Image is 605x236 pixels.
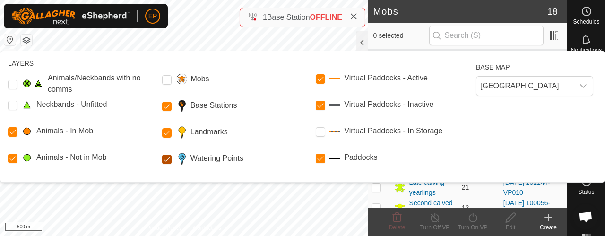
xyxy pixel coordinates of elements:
div: Turn Off VP [416,223,454,232]
label: Virtual Paddocks - In Storage [344,125,442,137]
span: OFFLINE [310,13,342,21]
div: Turn On VP [454,223,492,232]
span: Delete [389,224,406,231]
span: Base Station [267,13,310,21]
div: BASE MAP [476,59,593,72]
label: Mobs [190,73,209,85]
label: Watering Points [190,153,243,164]
a: Privacy Policy [147,224,182,232]
div: Second calved Simmy [409,198,454,218]
button: Map Layers [21,35,32,46]
button: Reset Map [4,34,16,45]
label: Virtual Paddocks - Inactive [344,99,433,110]
input: Search (S) [429,26,544,45]
div: LAYERS [8,59,466,69]
a: [DATE] 100056-VP006 [503,199,550,217]
h2: Mobs [373,6,547,17]
label: Neckbands - Unfitted [36,99,107,110]
span: Status [578,189,594,195]
label: Animals/Neckbands with no comms [48,72,158,95]
div: Open chat [573,204,598,229]
div: Late calving yearlings [409,178,454,198]
th: Mob [390,49,458,68]
span: 18 [547,4,558,18]
th: VP [500,49,567,68]
span: EP [148,11,157,21]
span: 0 selected [373,31,429,41]
span: 13 [462,204,469,211]
div: Edit [492,223,529,232]
label: Landmarks [190,126,228,138]
span: Schedules [573,19,599,25]
span: 21 [462,184,469,191]
a: [DATE] 202144-VP010 [503,179,550,196]
div: Create [529,223,567,232]
span: Notifications [571,47,602,53]
label: Base Stations [190,100,237,111]
img: Gallagher Logo [11,8,130,25]
a: Contact Us [193,224,221,232]
span: New Zealand [476,77,574,96]
button: + [4,50,16,61]
label: Animals - Not in Mob [36,152,107,163]
span: 1 [263,13,267,21]
label: Virtual Paddocks - Active [344,72,428,84]
label: Paddocks [344,152,377,163]
label: Animals - In Mob [36,125,93,137]
th: Head [458,49,500,68]
div: dropdown trigger [574,77,593,96]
